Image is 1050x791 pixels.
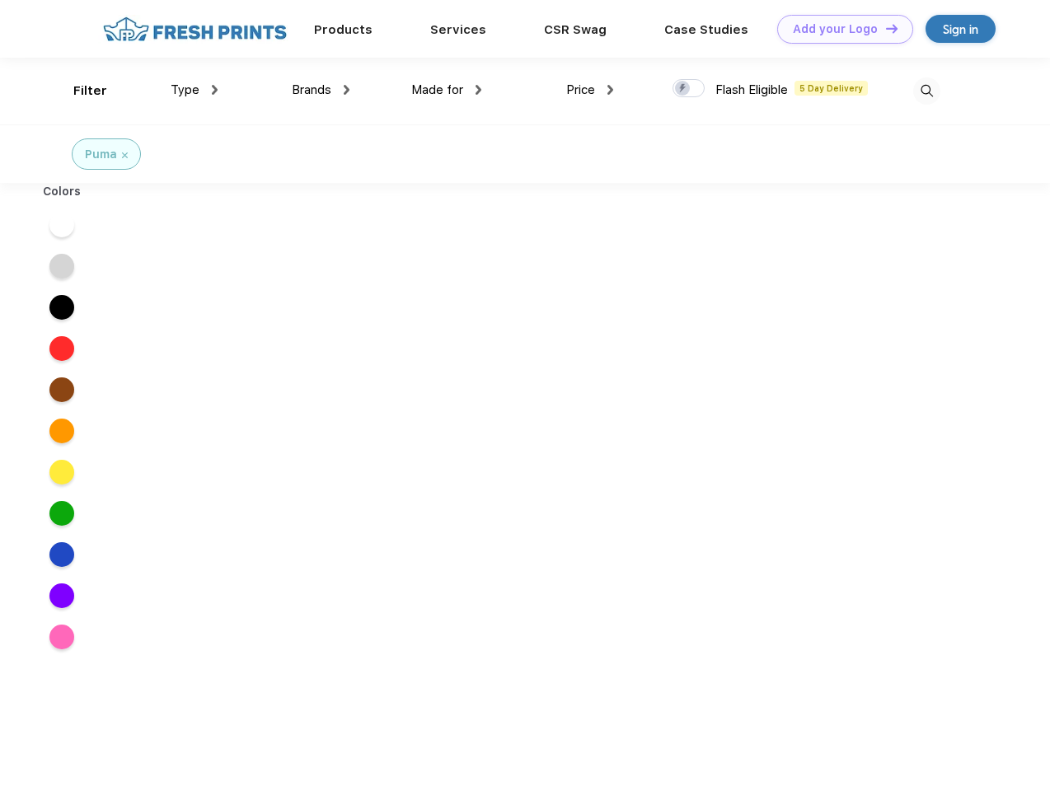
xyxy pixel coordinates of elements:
[314,22,373,37] a: Products
[926,15,996,43] a: Sign in
[793,22,878,36] div: Add your Logo
[607,85,613,95] img: dropdown.png
[913,77,940,105] img: desktop_search.svg
[943,20,978,39] div: Sign in
[98,15,292,44] img: fo%20logo%202.webp
[795,81,868,96] span: 5 Day Delivery
[476,85,481,95] img: dropdown.png
[122,152,128,158] img: filter_cancel.svg
[30,183,94,200] div: Colors
[73,82,107,101] div: Filter
[85,146,117,163] div: Puma
[212,85,218,95] img: dropdown.png
[566,82,595,97] span: Price
[430,22,486,37] a: Services
[886,24,898,33] img: DT
[411,82,463,97] span: Made for
[715,82,788,97] span: Flash Eligible
[171,82,199,97] span: Type
[544,22,607,37] a: CSR Swag
[344,85,349,95] img: dropdown.png
[292,82,331,97] span: Brands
